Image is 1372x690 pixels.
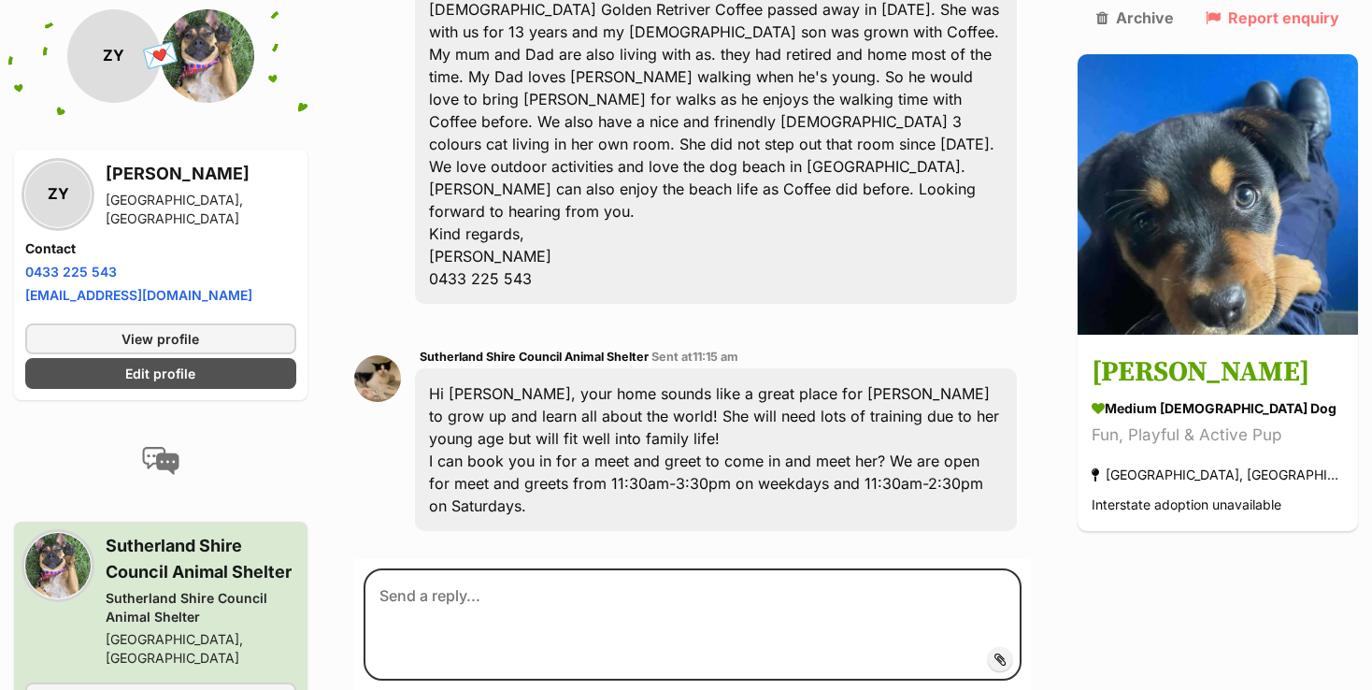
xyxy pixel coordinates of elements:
h3: Sutherland Shire Council Animal Shelter [106,533,296,585]
div: medium [DEMOGRAPHIC_DATA] Dog [1092,399,1344,419]
span: Interstate adoption unavailable [1092,497,1281,513]
a: Archive [1096,9,1174,26]
img: Sutherland Shire Council Animal Shelter profile pic [161,9,254,103]
a: Report enquiry [1206,9,1339,26]
span: 11:15 am [693,350,738,364]
a: [EMAIL_ADDRESS][DOMAIN_NAME] [25,287,252,303]
div: Fun, Playful & Active Pup [1092,424,1344,449]
a: [PERSON_NAME] medium [DEMOGRAPHIC_DATA] Dog Fun, Playful & Active Pup [GEOGRAPHIC_DATA], [GEOGRAP... [1078,338,1358,532]
div: [GEOGRAPHIC_DATA], [GEOGRAPHIC_DATA] [1092,463,1344,488]
div: ZY [67,9,161,103]
span: Sutherland Shire Council Animal Shelter [420,350,649,364]
a: Edit profile [25,358,296,389]
img: conversation-icon-4a6f8262b818ee0b60e3300018af0b2d0b884aa5de6e9bcb8d3d4eeb1a70a7c4.svg [142,447,179,475]
img: Sutherland Shire Council Animal Shelter profile pic [25,533,91,598]
span: Edit profile [125,364,195,383]
h3: [PERSON_NAME] [106,161,296,187]
div: [GEOGRAPHIC_DATA], [GEOGRAPHIC_DATA] [106,191,296,228]
span: 💌 [140,36,182,77]
div: ZY [25,162,91,227]
a: View profile [25,323,296,354]
div: Sutherland Shire Council Animal Shelter [106,589,296,626]
img: Maggie [1078,54,1358,335]
span: View profile [121,329,199,349]
h4: Contact [25,239,296,258]
div: [GEOGRAPHIC_DATA], [GEOGRAPHIC_DATA] [106,630,296,668]
span: Sent at [651,350,738,364]
h3: [PERSON_NAME] [1092,352,1344,395]
a: 0433 225 543 [25,264,117,280]
img: Sutherland Shire Council Animal Shelter profile pic [354,355,401,402]
div: Hi [PERSON_NAME], your home sounds like a great place for [PERSON_NAME] to grow up and learn all ... [415,368,1017,531]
